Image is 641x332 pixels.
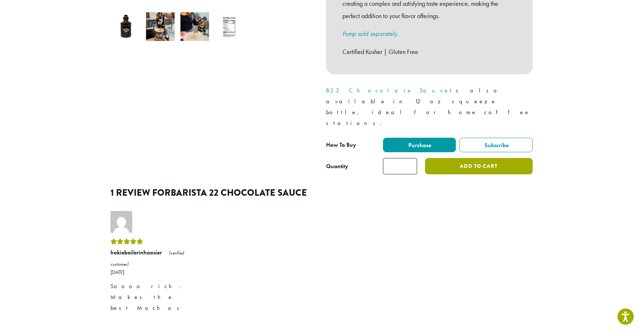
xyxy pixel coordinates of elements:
[111,281,194,314] p: Soooo rich. Makes the best Mochas
[326,141,356,149] span: How To Buy
[111,249,162,256] strong: hokieboilerinhoosier
[383,158,417,174] input: Product quantity
[111,250,184,267] em: (verified customer)
[112,12,140,41] img: Barista 22 Chocolate Sauce
[326,162,348,171] div: Quantity
[407,141,431,149] span: Purchase
[171,186,307,199] span: Barista 22 Chocolate Sauce
[146,12,175,41] img: Barista 22 Chocolate Sauce - Image 2
[342,29,399,38] a: Pump sold separately.
[215,12,244,41] img: Barista 22 Chocolate Sauce - Image 4
[342,46,516,58] p: Certified Kosher | Gluten Free
[180,12,209,41] img: Barista 22 Chocolate Sauce - Image 3
[425,158,532,174] button: Add to cart
[111,269,194,275] time: [DATE]
[111,187,531,198] h2: 1 review for
[483,141,509,149] span: Subscribe
[326,85,533,129] p: is also available in 12 oz squeeze bottle, ideal for home coffee stations.
[111,236,194,247] div: Rated 5 out of 5
[326,87,450,94] a: B22 Chocolate Sauce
